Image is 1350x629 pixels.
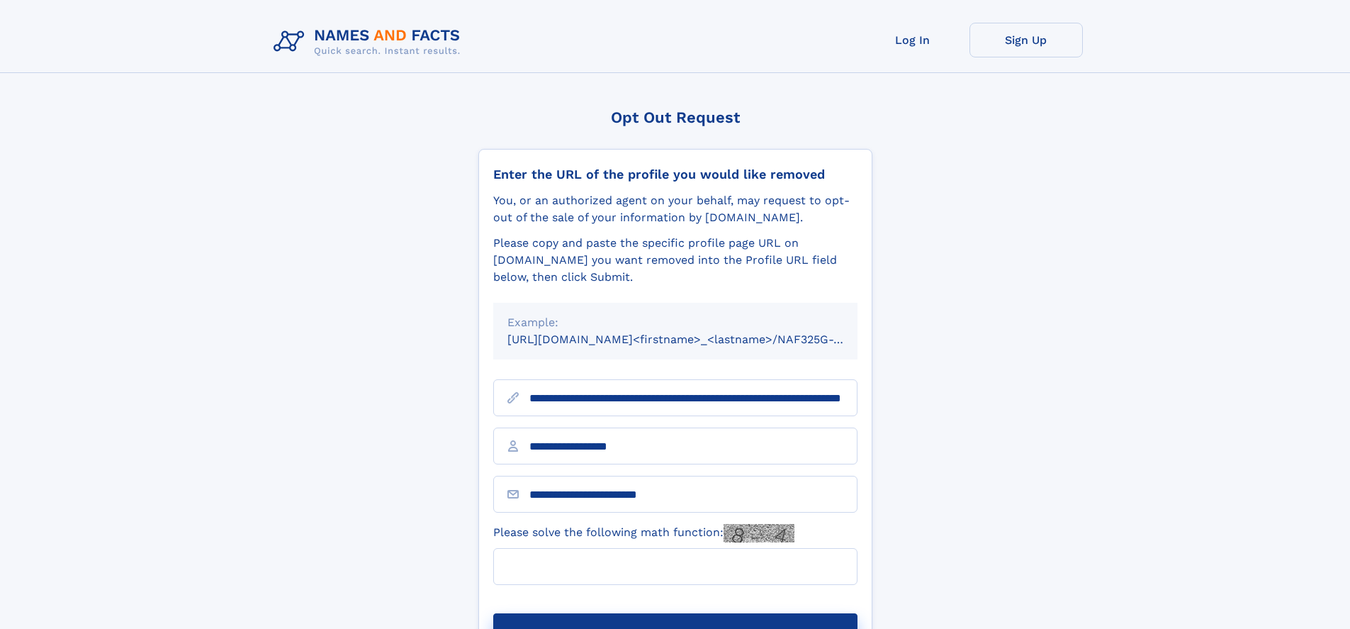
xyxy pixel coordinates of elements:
div: Example: [507,314,843,331]
div: You, or an authorized agent on your behalf, may request to opt-out of the sale of your informatio... [493,192,857,226]
label: Please solve the following math function: [493,524,794,542]
div: Please copy and paste the specific profile page URL on [DOMAIN_NAME] you want removed into the Pr... [493,235,857,286]
a: Sign Up [969,23,1083,57]
img: Logo Names and Facts [268,23,472,61]
a: Log In [856,23,969,57]
div: Opt Out Request [478,108,872,126]
small: [URL][DOMAIN_NAME]<firstname>_<lastname>/NAF325G-xxxxxxxx [507,333,884,346]
div: Enter the URL of the profile you would like removed [493,167,857,182]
